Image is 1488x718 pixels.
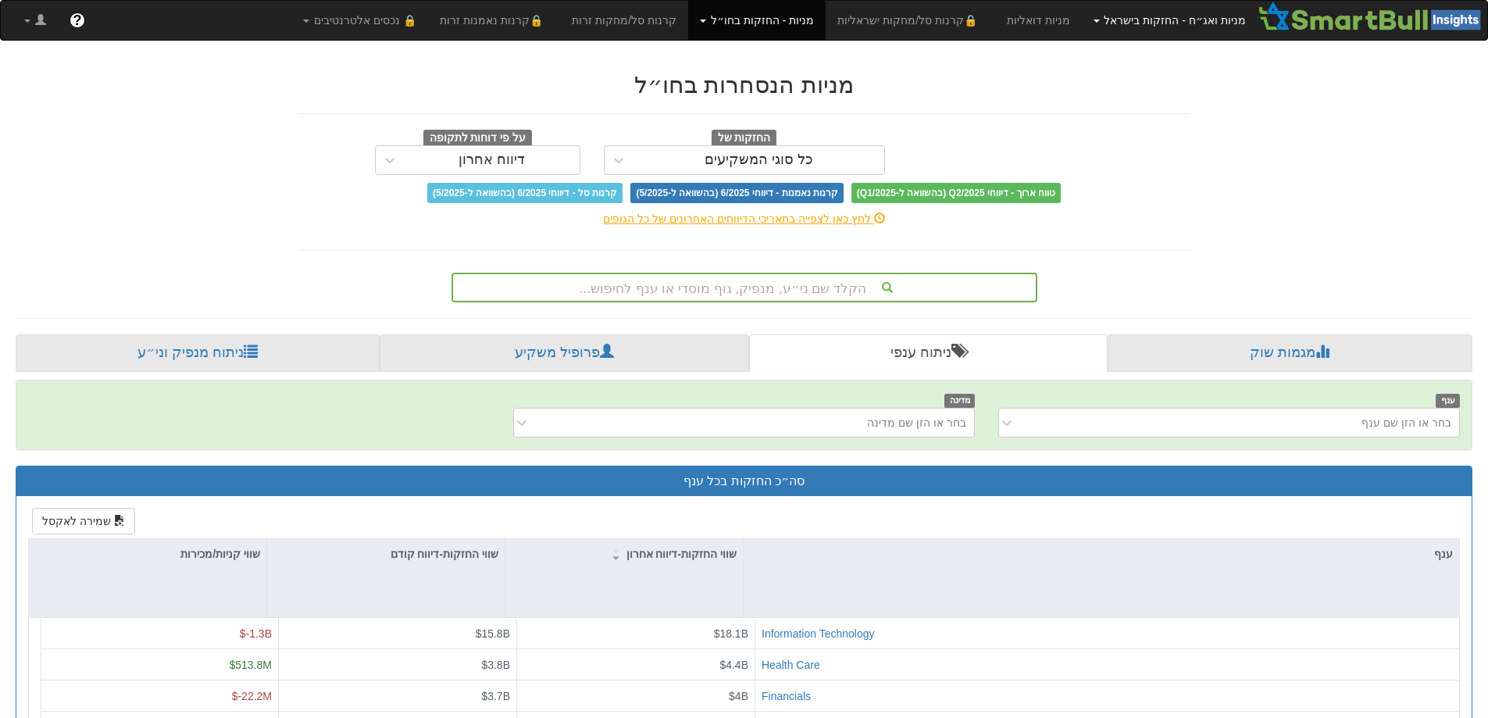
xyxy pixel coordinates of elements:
a: ניתוח ענפי [749,334,1108,372]
a: 🔒 נכסים אלטרנטיבים [291,1,428,40]
div: בחר או הזן שם ענף [1361,415,1451,430]
span: $3.8B [481,659,510,671]
div: כל סוגי המשקיעים [705,152,813,168]
span: ? [73,13,81,28]
a: 🔒קרנות סל/מחקות ישראליות [826,1,994,40]
a: פרופיל משקיע [380,334,748,372]
div: דיווח אחרון [459,152,525,168]
button: שמירה לאקסל [32,508,135,534]
span: החזקות של [712,130,777,147]
a: ניתוח מנפיק וני״ע [16,334,380,372]
span: $-1.3B [240,627,272,640]
a: מניות דואליות [995,1,1082,40]
div: שווי קניות/מכירות [29,539,266,569]
a: מניות - החזקות בחו״ל [688,1,826,40]
div: ענף [744,539,1459,569]
div: בחר או הזן שם מדינה [867,415,966,430]
span: $4.4B [719,659,748,671]
span: $4B [729,690,748,702]
span: $-22.2M [232,690,272,702]
div: לחץ כאן לצפייה בתאריכי הדיווחים האחרונים של כל הגופים [287,211,1201,227]
a: מגמות שוק [1108,334,1472,372]
span: קרנות סל - דיווחי 6/2025 (בהשוואה ל-5/2025) [427,183,623,203]
span: קרנות נאמנות - דיווחי 6/2025 (בהשוואה ל-5/2025) [630,183,843,203]
span: טווח ארוך - דיווחי Q2/2025 (בהשוואה ל-Q1/2025) [851,183,1061,203]
img: Smartbull [1258,1,1487,32]
a: 🔒קרנות נאמנות זרות [428,1,561,40]
span: $15.8B [476,627,510,640]
div: שווי החזקות-דיווח קודם [267,539,505,569]
div: שווי החזקות-דיווח אחרון [505,539,743,569]
span: $513.8M [230,659,272,671]
button: Financials [762,688,811,704]
button: Information Technology [762,626,875,641]
button: Health Care [762,657,820,673]
div: הקלד שם ני״ע, מנפיק, גוף מוסדי או ענף לחיפוש... [453,274,1036,301]
h3: סה״כ החזקות בכל ענף [28,474,1460,488]
span: $3.7B [481,690,510,702]
h2: מניות הנסחרות בחו״ל [299,72,1190,98]
span: על פי דוחות לתקופה [423,130,532,147]
span: ענף [1436,394,1460,407]
span: $18.1B [714,627,748,640]
span: מדינה [944,394,975,407]
a: ? [58,1,97,40]
a: מניות ואג״ח - החזקות בישראל [1082,1,1258,40]
a: קרנות סל/מחקות זרות [560,1,688,40]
